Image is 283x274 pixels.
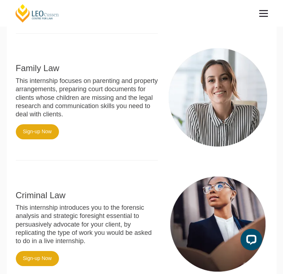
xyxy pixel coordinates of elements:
[16,204,158,246] p: This internship introduces you to the forensic analysis and strategic foresight essential to pers...
[16,64,158,73] h2: Family Law
[16,251,59,266] a: Sign-up Now
[16,124,59,139] a: Sign-up Now
[235,226,265,256] iframe: LiveChat chat widget
[16,191,158,200] h2: Criminal Law
[14,4,60,23] a: [PERSON_NAME] Centre for Law
[16,77,158,119] p: This internship focuses on parenting and property arrangements, preparing court documents for cli...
